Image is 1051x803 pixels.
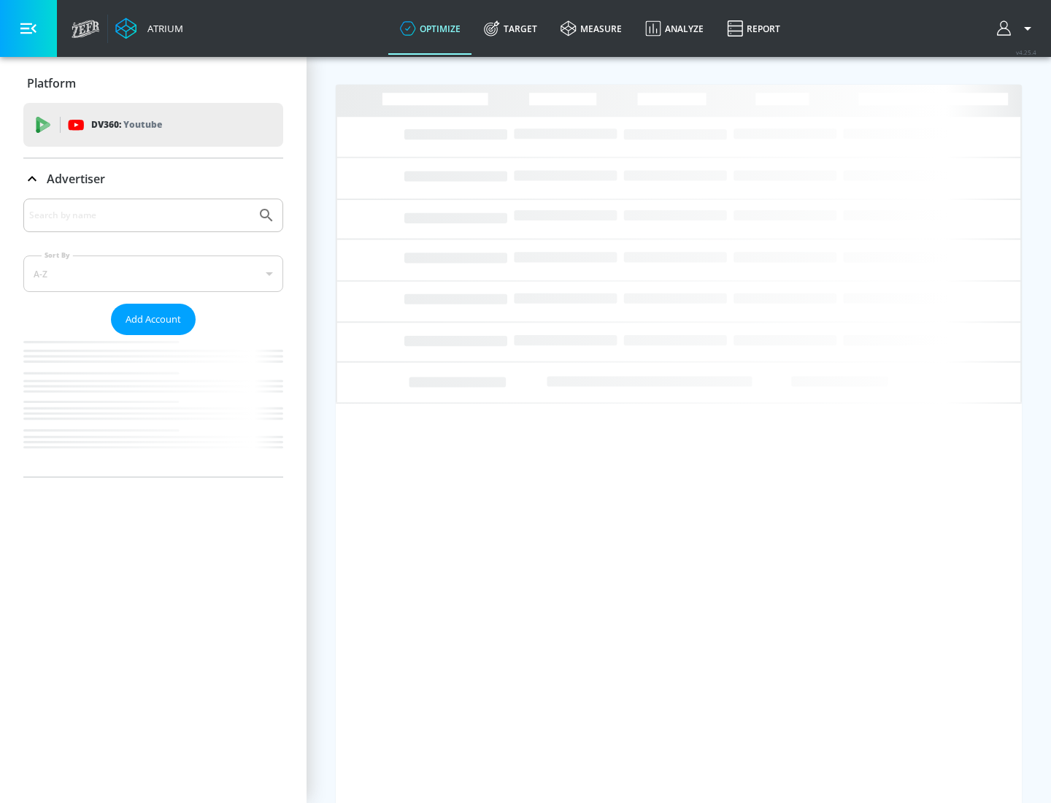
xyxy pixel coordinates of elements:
div: Advertiser [23,199,283,477]
label: Sort By [42,250,73,260]
p: Youtube [123,117,162,132]
p: Platform [27,75,76,91]
div: A-Z [23,255,283,292]
input: Search by name [29,206,250,225]
div: DV360: Youtube [23,103,283,147]
a: measure [549,2,634,55]
p: Advertiser [47,171,105,187]
a: Atrium [115,18,183,39]
a: Report [715,2,792,55]
div: Platform [23,63,283,104]
span: Add Account [126,311,181,328]
span: v 4.25.4 [1016,48,1036,56]
div: Advertiser [23,158,283,199]
a: Target [472,2,549,55]
button: Add Account [111,304,196,335]
p: DV360: [91,117,162,133]
a: Analyze [634,2,715,55]
div: Atrium [142,22,183,35]
a: optimize [388,2,472,55]
nav: list of Advertiser [23,335,283,477]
